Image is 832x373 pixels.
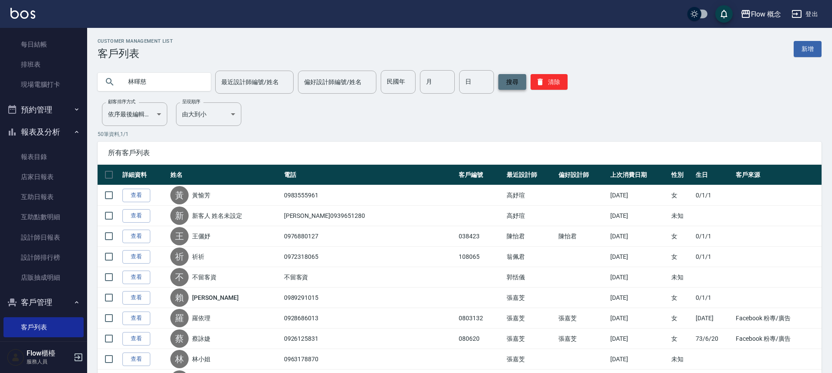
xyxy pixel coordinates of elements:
[282,308,457,329] td: 0928686013
[170,309,189,327] div: 羅
[120,165,168,185] th: 詳細資料
[170,268,189,286] div: 不
[531,74,568,90] button: 清除
[504,288,556,308] td: 張嘉芠
[669,267,694,288] td: 未知
[608,185,669,206] td: [DATE]
[504,247,556,267] td: 翁佩君
[192,314,210,322] a: 羅依理
[3,268,84,288] a: 店販抽成明細
[122,291,150,305] a: 查看
[170,227,189,245] div: 王
[669,185,694,206] td: 女
[282,206,457,226] td: [PERSON_NAME]0939651280
[608,267,669,288] td: [DATE]
[608,206,669,226] td: [DATE]
[176,102,241,126] div: 由大到小
[3,248,84,268] a: 設計師排行榜
[98,47,173,60] h3: 客戶列表
[556,226,608,247] td: 陳怡君
[504,206,556,226] td: 高妤瑄
[192,252,204,261] a: 祈祈
[669,288,694,308] td: 女
[108,98,135,105] label: 顧客排序方式
[608,247,669,267] td: [DATE]
[715,5,733,23] button: save
[282,165,457,185] th: 電話
[504,308,556,329] td: 張嘉芠
[3,34,84,54] a: 每日結帳
[608,349,669,370] td: [DATE]
[457,165,504,185] th: 客戶編號
[734,329,822,349] td: Facebook 粉專/廣告
[504,349,556,370] td: 張嘉芠
[504,329,556,349] td: 張嘉芠
[3,54,84,75] a: 排班表
[693,185,734,206] td: 0/1/1
[457,226,504,247] td: 038423
[98,130,822,138] p: 50 筆資料, 1 / 1
[3,291,84,314] button: 客戶管理
[3,187,84,207] a: 互助日報表
[282,288,457,308] td: 0989291015
[693,329,734,349] td: 73/6/20
[3,167,84,187] a: 店家日報表
[794,41,822,57] a: 新增
[504,185,556,206] td: 高妤瑄
[457,308,504,329] td: 0803132
[170,248,189,266] div: 祈
[669,308,694,329] td: 女
[27,358,71,366] p: 服務人員
[556,329,608,349] td: 張嘉芠
[693,308,734,329] td: [DATE]
[669,329,694,349] td: 女
[98,38,173,44] h2: Customer Management List
[3,75,84,95] a: 現場電腦打卡
[102,102,167,126] div: 依序最後編輯時間
[3,227,84,248] a: 設計師日報表
[457,247,504,267] td: 108065
[669,206,694,226] td: 未知
[282,267,457,288] td: 不留客資
[608,226,669,247] td: [DATE]
[182,98,200,105] label: 呈現順序
[608,288,669,308] td: [DATE]
[3,121,84,143] button: 報表及分析
[122,271,150,284] a: 查看
[122,312,150,325] a: 查看
[170,329,189,348] div: 蔡
[669,226,694,247] td: 女
[3,317,84,337] a: 客戶列表
[504,226,556,247] td: 陳怡君
[122,250,150,264] a: 查看
[282,329,457,349] td: 0926125831
[7,349,24,366] img: Person
[170,350,189,368] div: 林
[108,149,811,157] span: 所有客戶列表
[504,165,556,185] th: 最近設計師
[669,165,694,185] th: 性別
[608,329,669,349] td: [DATE]
[192,334,210,343] a: 蔡詠婕
[693,247,734,267] td: 0/1/1
[282,226,457,247] td: 0976880127
[282,185,457,206] td: 0983555961
[122,230,150,243] a: 查看
[693,288,734,308] td: 0/1/1
[504,267,556,288] td: 郭恬儀
[556,308,608,329] td: 張嘉芠
[282,247,457,267] td: 0972318065
[3,147,84,167] a: 報表目錄
[3,207,84,227] a: 互助點數明細
[457,329,504,349] td: 080620
[122,209,150,223] a: 查看
[734,165,822,185] th: 客戶來源
[751,9,781,20] div: Flow 概念
[498,74,526,90] button: 搜尋
[556,165,608,185] th: 偏好設計師
[669,349,694,370] td: 未知
[192,355,210,363] a: 林小姐
[693,226,734,247] td: 0/1/1
[788,6,822,22] button: 登出
[192,273,216,281] a: 不留客資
